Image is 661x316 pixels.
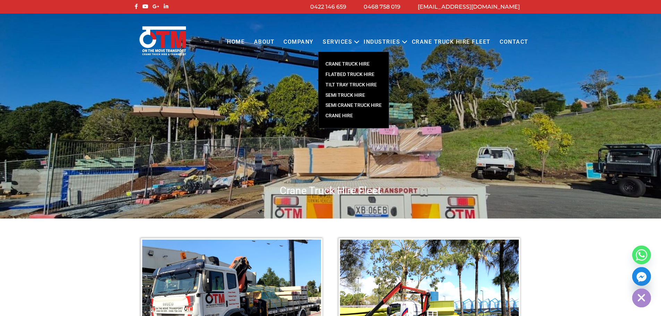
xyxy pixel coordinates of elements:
a: [EMAIL_ADDRESS][DOMAIN_NAME] [418,3,520,10]
h1: Crane Truck Hire Fleet [133,184,528,197]
a: 0422 146 659 [310,3,346,10]
a: Services [318,33,357,52]
a: Industries [359,33,405,52]
img: Otmtransport [138,26,187,56]
a: COMPANY [279,33,318,52]
a: Crane Hire [319,111,389,121]
a: Home [222,33,249,52]
a: FLATBED TRUCK HIRE [319,69,389,80]
a: CRANE TRUCK HIRE [319,59,389,69]
a: SEMI CRANE TRUCK HIRE [319,100,389,111]
a: Crane Truck Hire Fleet [407,33,495,52]
a: Contact [495,33,533,52]
a: Whatsapp [632,246,651,264]
a: 0468 758 019 [364,3,400,10]
a: SEMI TRUCK HIRE [319,90,389,101]
a: TILT TRAY TRUCK HIRE [319,80,389,90]
a: About [249,33,279,52]
a: Facebook_Messenger [632,267,651,286]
